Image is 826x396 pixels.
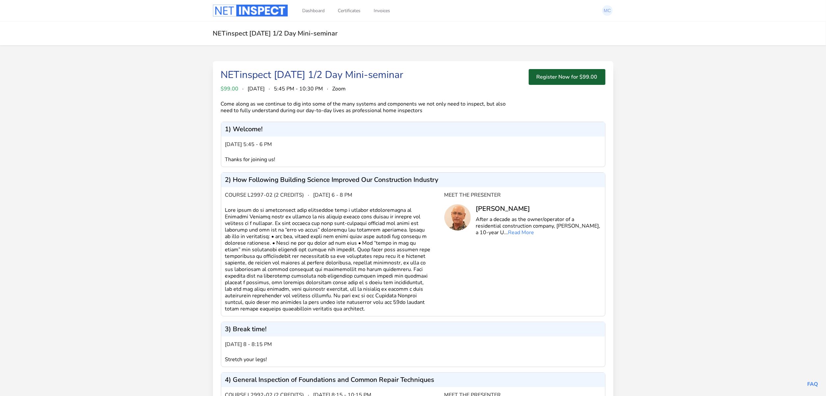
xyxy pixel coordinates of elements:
[221,85,239,93] span: $99.00
[225,126,263,133] p: 1) Welcome!
[444,191,601,199] div: Meet the Presenter
[313,191,353,199] span: [DATE] 6 - 8 pm
[221,101,509,114] div: Come along as we continue to dig into some of the many systems and components we not only need to...
[225,207,444,312] div: Lore ipsum do si ametconsect adip elitseddoe temp i utlabor etdoloremagna al Enimadmi Veniamq nos...
[529,69,605,85] button: Register Now for $99.00
[476,204,601,213] div: [PERSON_NAME]
[327,85,329,93] span: ·
[243,85,244,93] span: ·
[269,85,270,93] span: ·
[225,177,439,183] p: 2) How Following Building Science Improved Our Construction Industry
[225,377,435,383] p: 4) General Inspection of Foundations and Common Repair Techniques
[225,156,444,163] div: Thanks for joining us!
[221,69,404,81] div: NETinspect [DATE] 1/2 Day Mini-seminar
[308,191,309,199] span: ·
[225,326,267,333] p: 3) Break time!
[476,216,601,236] p: After a decade as the owner/operator of a residential construction company, [PERSON_NAME], a 10-y...
[225,356,444,363] div: Stretch your legs!
[274,85,323,93] span: 5:45 PM - 10:30 PM
[508,229,534,236] a: Read More
[225,191,304,199] span: Course L2997-02 (2 credits)
[225,140,272,148] span: [DATE] 5:45 - 6 pm
[213,5,288,16] img: Logo
[225,340,272,348] span: [DATE] 8 - 8:15 pm
[333,85,346,93] span: Zoom
[602,5,613,16] img: Mike Capalupo
[213,29,613,37] h2: NETinspect [DATE] 1/2 Day Mini-seminar
[444,204,471,231] img: Tom Sherman
[248,85,265,93] span: [DATE]
[807,381,818,388] a: FAQ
